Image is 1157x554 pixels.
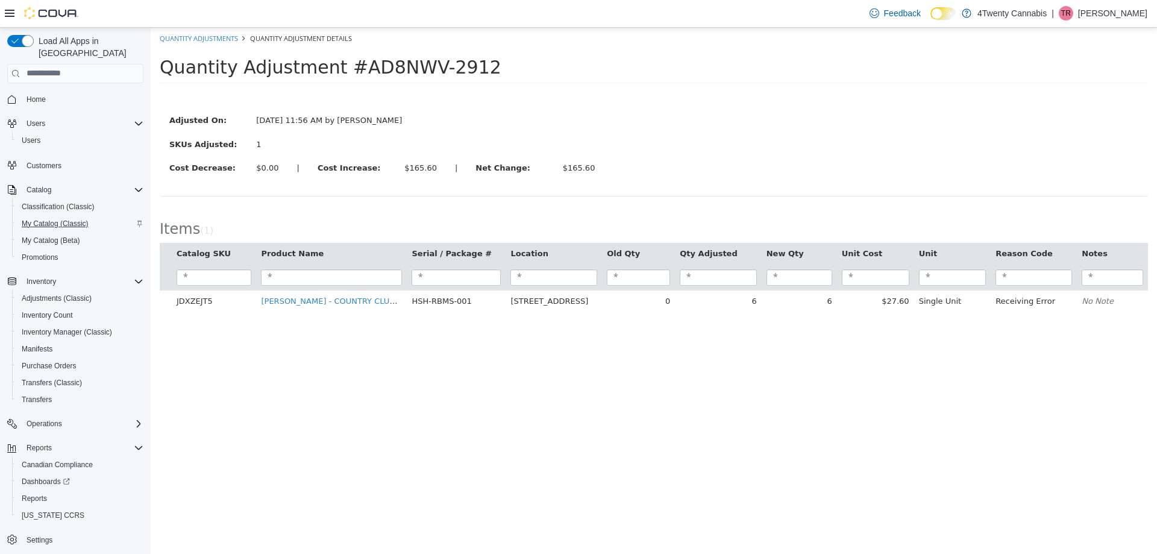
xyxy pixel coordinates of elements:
button: My Catalog (Beta) [12,232,148,249]
span: My Catalog (Beta) [22,236,80,245]
em: No Note [931,269,963,278]
label: Net Change: [316,134,403,146]
button: Transfers [12,391,148,408]
label: Cost Decrease: [10,134,96,146]
span: Classification (Classic) [17,200,143,214]
span: Canadian Compliance [17,458,143,472]
a: Canadian Compliance [17,458,98,472]
span: Customers [22,157,143,172]
span: My Catalog (Classic) [22,219,89,228]
span: Manifests [17,342,143,356]
button: Product Name [110,220,175,232]
span: Items [9,193,49,210]
span: Reports [22,494,47,503]
span: Catalog [27,185,51,195]
span: Users [17,133,143,148]
button: Inventory Count [12,307,148,324]
div: $165.60 [412,134,445,146]
span: Home [27,95,46,104]
span: Inventory Manager (Classic) [17,325,143,339]
span: Operations [27,419,62,429]
button: Users [12,132,148,149]
span: Operations [22,417,143,431]
a: Customers [22,159,66,173]
button: Reports [22,441,57,455]
a: Inventory Manager (Classic) [17,325,117,339]
button: Settings [2,531,148,549]
span: Promotions [22,253,58,262]
span: Transfers (Classic) [22,378,82,388]
a: [US_STATE] CCRS [17,508,89,523]
a: Settings [22,533,57,547]
span: Catalog [22,183,143,197]
a: My Catalog (Classic) [17,216,93,231]
button: Location [360,220,400,232]
button: Manifests [12,341,148,357]
span: Users [27,119,45,128]
label: Cost Increase: [158,134,245,146]
a: Purchase Orders [17,359,81,373]
a: [PERSON_NAME] - COUNTRY CLUB AERO HASH (VANGYPTIAN) LTO - 2G [110,269,387,278]
td: 6 [524,263,610,285]
button: Promotions [12,249,148,266]
button: Unit Cost [691,220,734,232]
span: Transfers [17,392,143,407]
div: [DATE] 11:56 AM by [PERSON_NAME] [96,87,261,99]
span: Inventory [22,274,143,289]
a: Inventory Count [17,308,78,323]
span: Inventory Count [17,308,143,323]
span: Feedback [884,7,921,19]
button: Adjustments (Classic) [12,290,148,307]
span: Washington CCRS [17,508,143,523]
label: | [137,134,158,146]
span: Manifests [22,344,52,354]
span: Home [22,92,143,107]
span: Customers [27,161,61,171]
button: Transfers (Classic) [12,374,148,391]
span: Settings [27,535,52,545]
a: Dashboards [12,473,148,490]
td: 0 [451,263,524,285]
td: HSH-RBMS-001 [256,263,355,285]
a: Quantity Adjustments [9,6,87,15]
span: Inventory Count [22,310,73,320]
label: Adjusted On: [10,87,96,99]
td: $27.60 [686,263,763,285]
button: Qty Adjusted [529,220,589,232]
a: Reports [17,491,52,506]
div: Taylor Rosik [1059,6,1073,20]
button: Serial / Package # [261,220,343,232]
span: Promotions [17,250,143,265]
button: My Catalog (Classic) [12,215,148,232]
button: Catalog [2,181,148,198]
p: [PERSON_NAME] [1078,6,1147,20]
a: Users [17,133,45,148]
a: Promotions [17,250,63,265]
span: Transfers (Classic) [17,376,143,390]
button: Reports [12,490,148,507]
td: JDXZEJT5 [21,263,106,285]
button: Notes [931,220,959,232]
span: Adjustments (Classic) [22,294,92,303]
span: Dashboards [22,477,70,486]
button: Reports [2,439,148,456]
button: Catalog SKU [26,220,83,232]
span: [US_STATE] CCRS [22,511,84,520]
label: | [295,134,316,146]
span: Reports [27,443,52,453]
button: Classification (Classic) [12,198,148,215]
a: Home [22,92,51,107]
button: Inventory Manager (Classic) [12,324,148,341]
button: Home [2,90,148,108]
span: Users [22,116,143,131]
a: Adjustments (Classic) [17,291,96,306]
span: Settings [22,532,143,547]
a: Dashboards [17,474,75,489]
span: Purchase Orders [22,361,77,371]
a: Manifests [17,342,57,356]
button: New Qty [616,220,656,232]
a: Transfers (Classic) [17,376,87,390]
span: Load All Apps in [GEOGRAPHIC_DATA] [34,35,143,59]
button: Users [22,116,50,131]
